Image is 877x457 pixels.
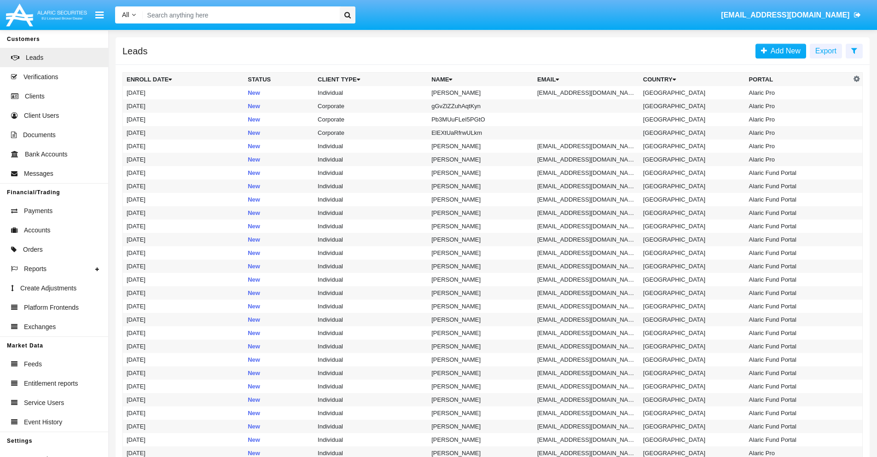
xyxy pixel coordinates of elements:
[534,139,639,153] td: [EMAIL_ADDRESS][DOMAIN_NAME]
[123,366,244,380] td: [DATE]
[639,420,745,433] td: [GEOGRAPHIC_DATA]
[428,233,534,246] td: [PERSON_NAME]
[639,73,745,87] th: Country
[244,393,314,406] td: New
[534,353,639,366] td: [EMAIL_ADDRESS][DOMAIN_NAME]
[639,233,745,246] td: [GEOGRAPHIC_DATA]
[639,166,745,179] td: [GEOGRAPHIC_DATA]
[24,359,42,369] span: Feeds
[639,393,745,406] td: [GEOGRAPHIC_DATA]
[745,86,851,99] td: Alaric Pro
[123,433,244,446] td: [DATE]
[122,11,129,18] span: All
[244,166,314,179] td: New
[428,313,534,326] td: [PERSON_NAME]
[314,420,428,433] td: Individual
[534,260,639,273] td: [EMAIL_ADDRESS][DOMAIN_NAME]
[534,166,639,179] td: [EMAIL_ADDRESS][DOMAIN_NAME]
[639,86,745,99] td: [GEOGRAPHIC_DATA]
[314,366,428,380] td: Individual
[745,393,851,406] td: Alaric Fund Portal
[244,246,314,260] td: New
[745,166,851,179] td: Alaric Fund Portal
[123,340,244,353] td: [DATE]
[123,313,244,326] td: [DATE]
[123,286,244,300] td: [DATE]
[23,72,58,82] span: Verifications
[314,99,428,113] td: Corporate
[745,286,851,300] td: Alaric Fund Portal
[123,326,244,340] td: [DATE]
[24,169,53,179] span: Messages
[721,11,849,19] span: [EMAIL_ADDRESS][DOMAIN_NAME]
[314,193,428,206] td: Individual
[639,179,745,193] td: [GEOGRAPHIC_DATA]
[745,193,851,206] td: Alaric Fund Portal
[428,153,534,166] td: [PERSON_NAME]
[123,179,244,193] td: [DATE]
[745,206,851,220] td: Alaric Fund Portal
[314,300,428,313] td: Individual
[534,420,639,433] td: [EMAIL_ADDRESS][DOMAIN_NAME]
[745,313,851,326] td: Alaric Fund Portal
[745,179,851,193] td: Alaric Fund Portal
[314,246,428,260] td: Individual
[244,126,314,139] td: New
[428,366,534,380] td: [PERSON_NAME]
[123,193,244,206] td: [DATE]
[534,366,639,380] td: [EMAIL_ADDRESS][DOMAIN_NAME]
[534,380,639,393] td: [EMAIL_ADDRESS][DOMAIN_NAME]
[244,220,314,233] td: New
[26,53,43,63] span: Leads
[745,300,851,313] td: Alaric Fund Portal
[314,206,428,220] td: Individual
[24,206,52,216] span: Payments
[639,340,745,353] td: [GEOGRAPHIC_DATA]
[24,264,46,274] span: Reports
[745,366,851,380] td: Alaric Fund Portal
[314,139,428,153] td: Individual
[314,353,428,366] td: Individual
[428,273,534,286] td: [PERSON_NAME]
[123,166,244,179] td: [DATE]
[143,6,337,23] input: Search
[534,406,639,420] td: [EMAIL_ADDRESS][DOMAIN_NAME]
[244,260,314,273] td: New
[534,246,639,260] td: [EMAIL_ADDRESS][DOMAIN_NAME]
[745,220,851,233] td: Alaric Fund Portal
[534,73,639,87] th: Email
[639,139,745,153] td: [GEOGRAPHIC_DATA]
[123,233,244,246] td: [DATE]
[123,273,244,286] td: [DATE]
[314,273,428,286] td: Individual
[314,260,428,273] td: Individual
[639,99,745,113] td: [GEOGRAPHIC_DATA]
[123,220,244,233] td: [DATE]
[244,326,314,340] td: New
[639,433,745,446] td: [GEOGRAPHIC_DATA]
[428,139,534,153] td: [PERSON_NAME]
[314,286,428,300] td: Individual
[123,246,244,260] td: [DATE]
[745,233,851,246] td: Alaric Fund Portal
[314,73,428,87] th: Client Type
[25,150,68,159] span: Bank Accounts
[639,313,745,326] td: [GEOGRAPHIC_DATA]
[244,73,314,87] th: Status
[745,406,851,420] td: Alaric Fund Portal
[314,313,428,326] td: Individual
[314,220,428,233] td: Individual
[314,179,428,193] td: Individual
[534,193,639,206] td: [EMAIL_ADDRESS][DOMAIN_NAME]
[123,420,244,433] td: [DATE]
[25,92,45,101] span: Clients
[244,206,314,220] td: New
[534,326,639,340] td: [EMAIL_ADDRESS][DOMAIN_NAME]
[534,393,639,406] td: [EMAIL_ADDRESS][DOMAIN_NAME]
[23,130,56,140] span: Documents
[428,206,534,220] td: [PERSON_NAME]
[244,86,314,99] td: New
[428,220,534,233] td: [PERSON_NAME]
[244,433,314,446] td: New
[745,353,851,366] td: Alaric Fund Portal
